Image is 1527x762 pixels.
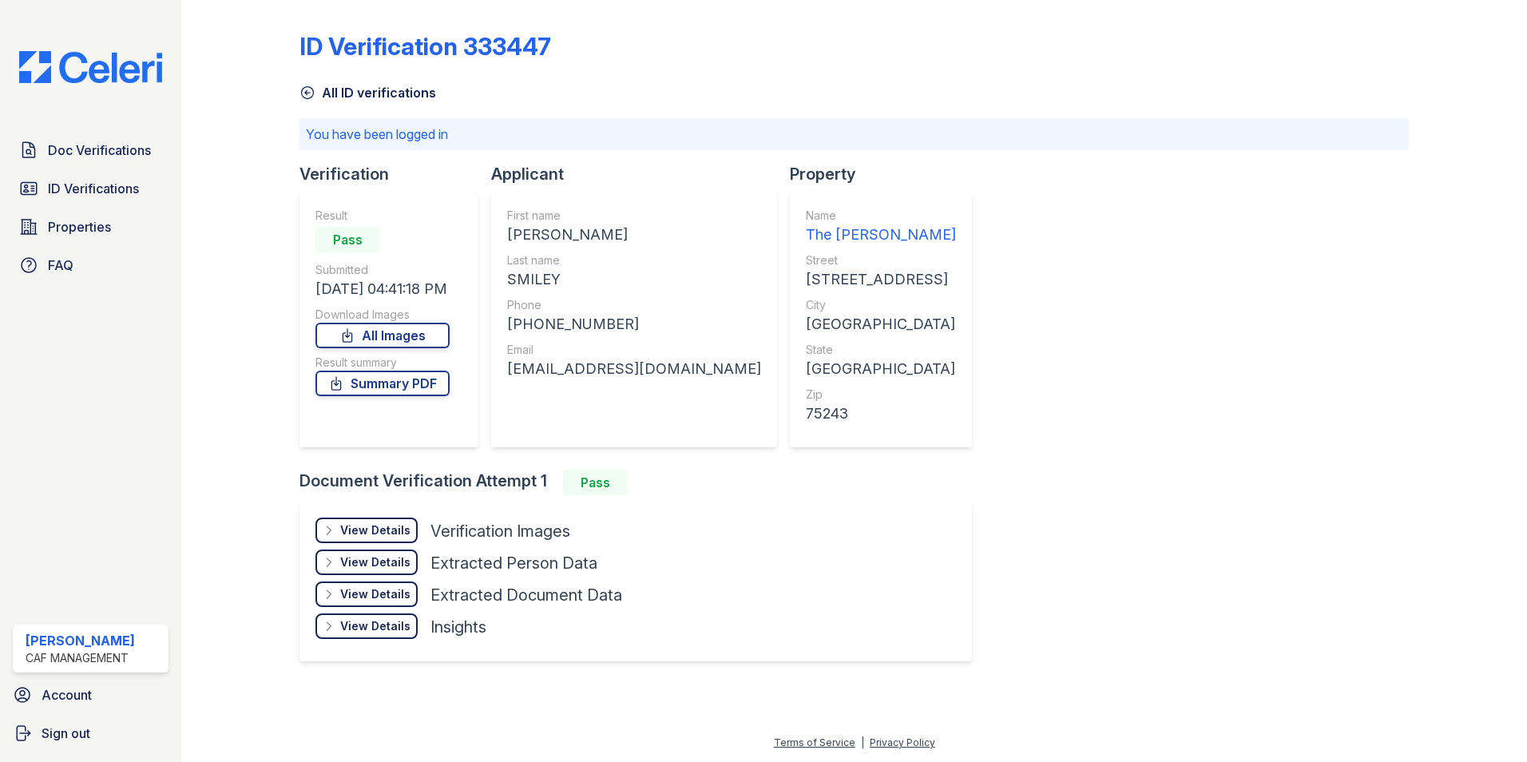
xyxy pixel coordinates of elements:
img: CE_Logo_Blue-a8612792a0a2168367f1c8372b55b34899dd931a85d93a1a3d3e32e68fde9ad4.png [6,51,175,83]
div: Result summary [315,355,450,371]
div: 75243 [806,403,956,425]
div: Verification Images [430,520,570,542]
div: Document Verification Attempt 1 [299,470,985,495]
span: Sign out [42,724,90,743]
p: You have been logged in [306,125,1402,144]
a: Properties [13,211,169,243]
a: Summary PDF [315,371,450,396]
span: ID Verifications [48,179,139,198]
div: First name [507,208,761,224]
div: Result [315,208,450,224]
div: The [PERSON_NAME] [806,224,956,246]
div: Zip [806,387,956,403]
span: Doc Verifications [48,141,151,160]
div: View Details [340,554,411,570]
div: City [806,297,956,313]
div: Email [507,342,761,358]
div: Property [790,163,985,185]
div: [EMAIL_ADDRESS][DOMAIN_NAME] [507,358,761,380]
span: FAQ [48,256,73,275]
div: Last name [507,252,761,268]
div: ID Verification 333447 [299,32,551,61]
div: SMILEY [507,268,761,291]
a: Account [6,679,175,711]
a: Name The [PERSON_NAME] [806,208,956,246]
div: Pass [563,470,627,495]
a: Doc Verifications [13,134,169,166]
div: Phone [507,297,761,313]
div: [STREET_ADDRESS] [806,268,956,291]
a: Privacy Policy [870,736,935,748]
a: All ID verifications [299,83,436,102]
div: State [806,342,956,358]
div: [PHONE_NUMBER] [507,313,761,335]
span: Account [42,685,92,704]
div: Download Images [315,307,450,323]
div: Street [806,252,956,268]
div: Submitted [315,262,450,278]
div: Extracted Person Data [430,552,597,574]
a: FAQ [13,249,169,281]
div: Extracted Document Data [430,584,622,606]
div: [DATE] 04:41:18 PM [315,278,450,300]
div: View Details [340,522,411,538]
div: [GEOGRAPHIC_DATA] [806,313,956,335]
div: | [861,736,864,748]
div: [PERSON_NAME] [26,631,135,650]
div: View Details [340,618,411,634]
div: Pass [315,227,379,252]
div: [PERSON_NAME] [507,224,761,246]
div: View Details [340,586,411,602]
div: [GEOGRAPHIC_DATA] [806,358,956,380]
div: Name [806,208,956,224]
a: Terms of Service [774,736,855,748]
div: CAF Management [26,650,135,666]
a: Sign out [6,717,175,749]
a: All Images [315,323,450,348]
div: Insights [430,616,486,638]
a: ID Verifications [13,173,169,204]
div: Applicant [491,163,790,185]
span: Properties [48,217,111,236]
div: Verification [299,163,491,185]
